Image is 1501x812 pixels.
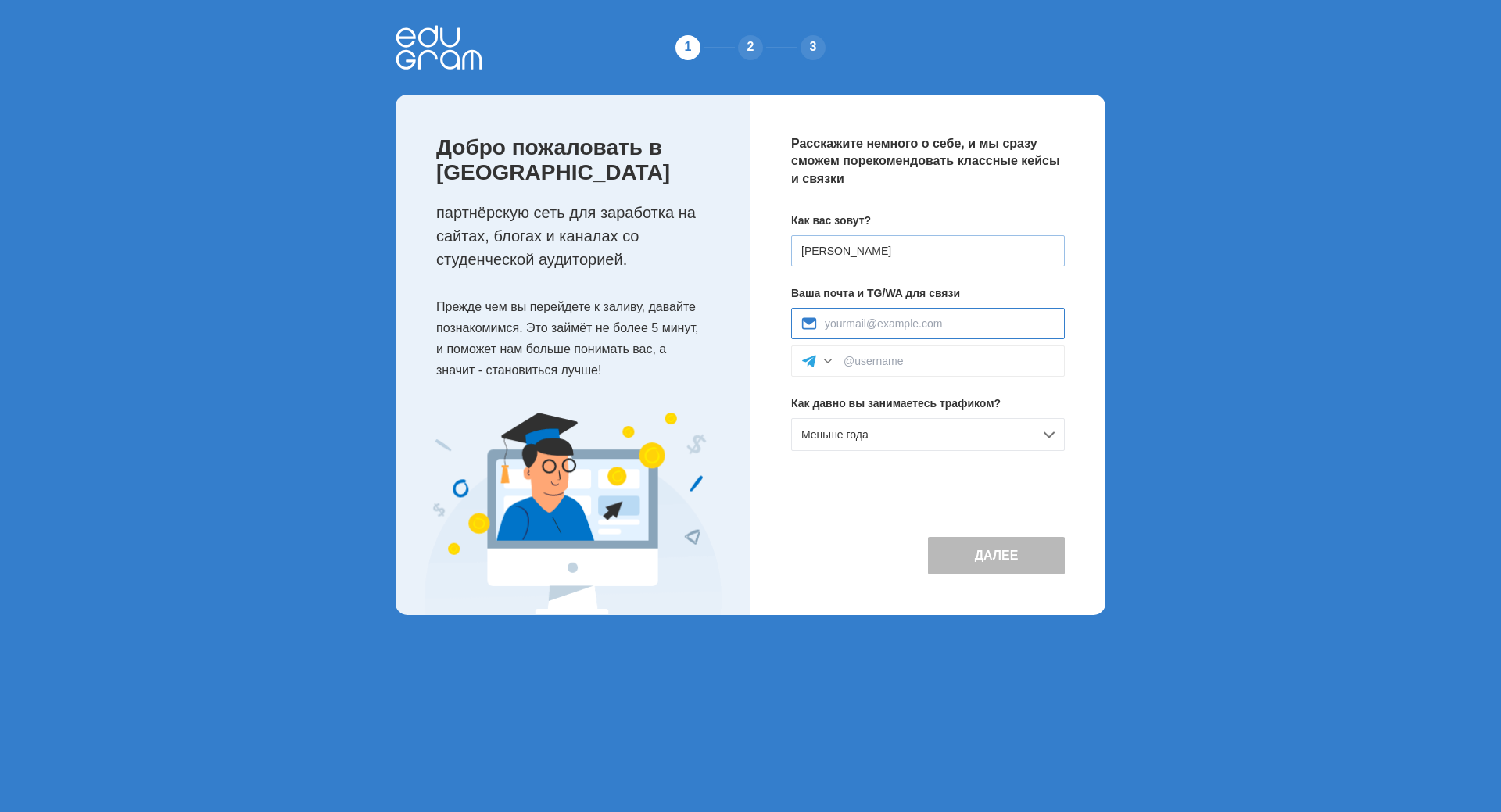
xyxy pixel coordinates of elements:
input: @username [844,355,1055,367]
div: 2 [735,32,766,63]
span: Меньше года [801,428,869,441]
p: Расскажите немного о себе, и мы сразу сможем порекомендовать классные кейсы и связки [791,135,1065,188]
div: 3 [797,32,829,63]
p: Как давно вы занимаетесь трафиком? [791,395,1065,412]
div: 1 [672,32,704,63]
p: Добро пожаловать в [GEOGRAPHIC_DATA] [436,135,719,185]
input: Имя [791,235,1065,266]
p: Ваша почта и TG/WA для связи [791,285,1065,302]
input: yourmail@example.com [825,317,1055,330]
img: Expert Image [425,413,722,615]
p: Прежде чем вы перейдете к заливу, давайте познакомимся. Это займёт не более 5 минут, и поможет на... [436,296,719,381]
p: Как вас зовут? [791,213,1065,229]
button: Далее [928,537,1065,574]
p: партнёрскую сеть для заработка на сайтах, блогах и каналах со студенческой аудиторией. [436,201,719,271]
